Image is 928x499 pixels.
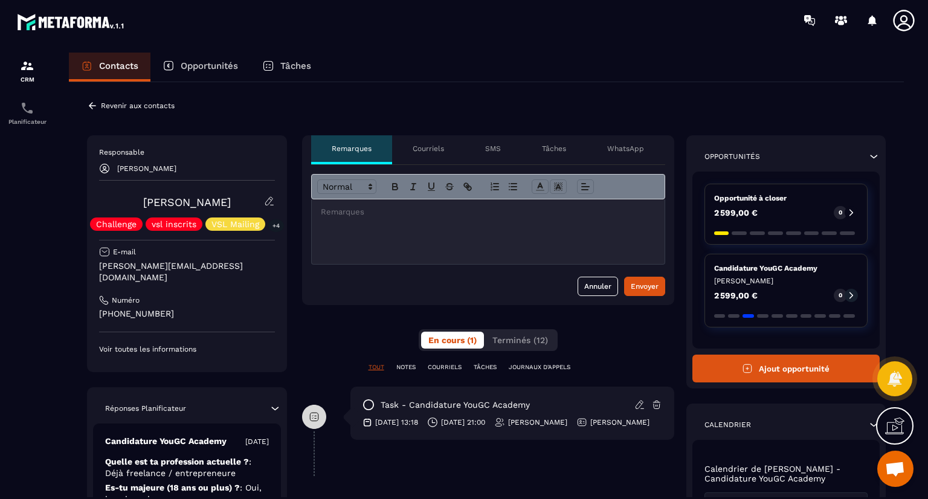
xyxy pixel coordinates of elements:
p: Voir toutes les informations [99,344,275,354]
p: E-mail [113,247,136,257]
p: Candidature YouGC Academy [714,263,859,273]
p: [DATE] 21:00 [441,417,485,427]
p: Réponses Planificateur [105,404,186,413]
p: vsl inscrits [152,220,196,228]
p: [PERSON_NAME] [714,276,859,286]
p: Opportunités [181,60,238,71]
a: schedulerschedulerPlanificateur [3,92,51,134]
p: task - Candidature YouGC Academy [381,399,530,411]
p: Contacts [99,60,138,71]
p: Challenge [96,220,137,228]
p: TOUT [369,363,384,372]
p: WhatsApp [607,144,644,153]
img: scheduler [20,101,34,115]
p: Quelle est ta profession actuelle ? [105,456,269,479]
span: Terminés (12) [492,335,548,345]
p: [DATE] [245,437,269,446]
a: Tâches [250,53,323,82]
p: [PERSON_NAME][EMAIL_ADDRESS][DOMAIN_NAME] [99,260,275,283]
p: [DATE] 13:18 [375,417,418,427]
p: 0 [839,291,842,300]
p: TÂCHES [474,363,497,372]
img: formation [20,59,34,73]
p: 0 [839,208,842,217]
p: Tâches [542,144,566,153]
button: Annuler [578,277,618,296]
p: Planificateur [3,118,51,125]
p: Revenir aux contacts [101,101,175,110]
p: Calendrier [704,420,751,430]
p: Numéro [112,295,140,305]
p: JOURNAUX D'APPELS [509,363,570,372]
a: [PERSON_NAME] [143,196,231,208]
img: logo [17,11,126,33]
p: Responsable [99,147,275,157]
p: [PERSON_NAME] [508,417,567,427]
p: Remarques [332,144,372,153]
button: Terminés (12) [485,332,555,349]
p: 2 599,00 € [714,291,758,300]
p: [PERSON_NAME] [117,164,176,173]
p: [PHONE_NUMBER] [99,308,275,320]
a: formationformationCRM [3,50,51,92]
p: +4 [268,219,284,232]
a: Contacts [69,53,150,82]
p: VSL Mailing [211,220,259,228]
p: Tâches [280,60,311,71]
p: NOTES [396,363,416,372]
p: [PERSON_NAME] [590,417,649,427]
p: 2 599,00 € [714,208,758,217]
p: Courriels [413,144,444,153]
button: Ajout opportunité [692,355,880,382]
p: Candidature YouGC Academy [105,436,227,447]
p: SMS [485,144,501,153]
p: Calendrier de [PERSON_NAME] - Candidature YouGC Academy [704,464,868,483]
button: En cours (1) [421,332,484,349]
div: Envoyer [631,280,659,292]
a: Ouvrir le chat [877,451,913,487]
button: Envoyer [624,277,665,296]
p: CRM [3,76,51,83]
span: En cours (1) [428,335,477,345]
p: COURRIELS [428,363,462,372]
p: Opportunités [704,152,760,161]
a: Opportunités [150,53,250,82]
p: Opportunité à closer [714,193,859,203]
